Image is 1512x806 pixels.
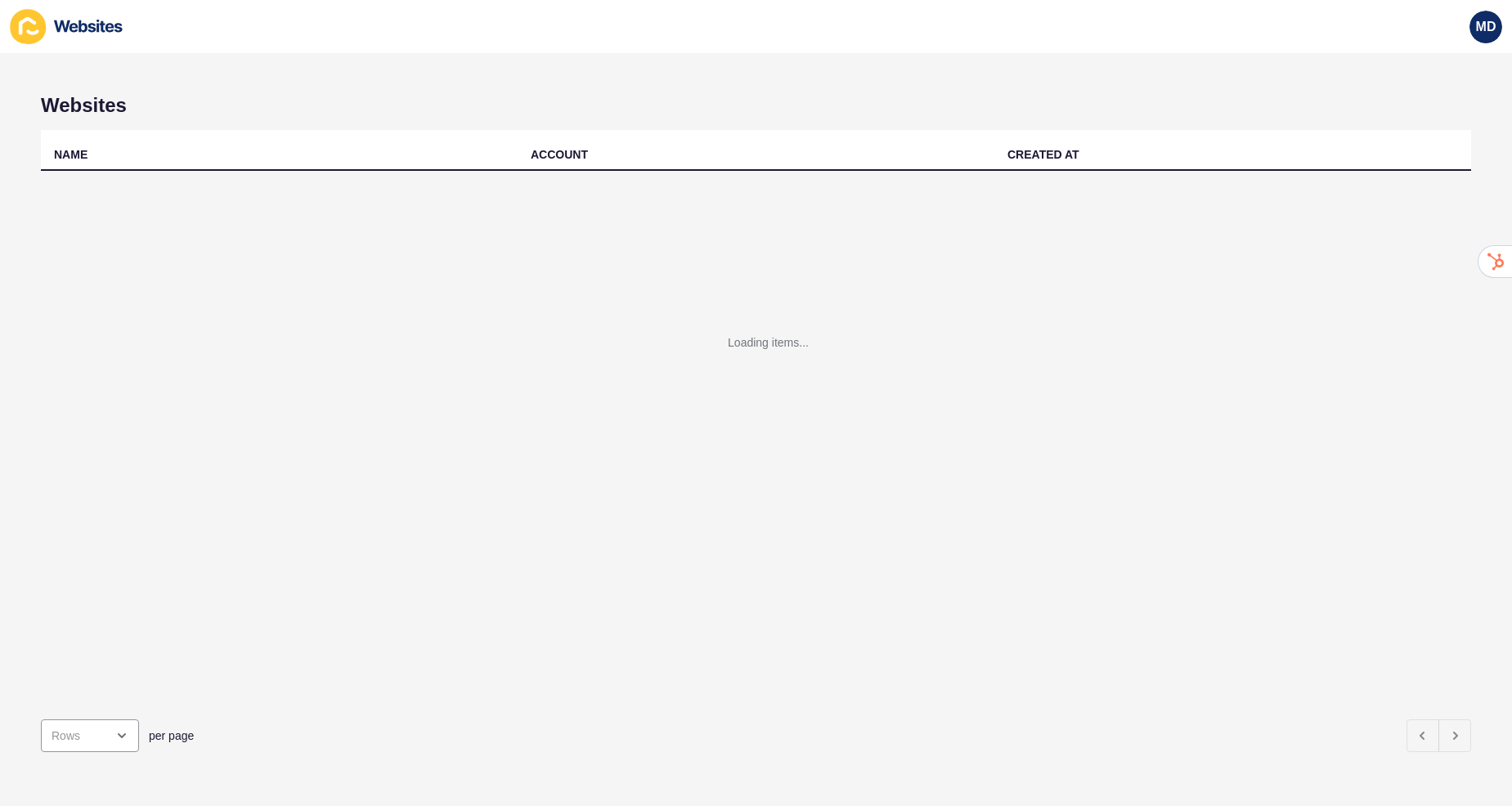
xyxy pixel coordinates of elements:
[531,146,588,163] div: ACCOUNT
[1476,19,1496,35] span: MD
[728,334,809,351] div: Loading items...
[1007,146,1079,163] div: CREATED AT
[149,728,194,744] span: per page
[41,719,139,752] div: open menu
[54,146,87,163] div: NAME
[41,94,1471,117] h1: Websites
